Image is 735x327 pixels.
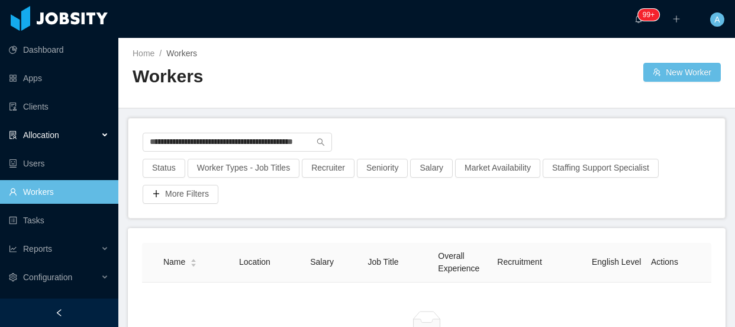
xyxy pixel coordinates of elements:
button: Seniority [357,159,408,178]
a: icon: appstoreApps [9,66,109,90]
span: Workers [166,49,197,58]
span: English Level [592,257,641,267]
span: Overall Experience [438,251,479,273]
span: Recruitment [497,257,541,267]
i: icon: caret-down [191,262,197,265]
span: A [714,12,720,27]
span: Allocation [23,130,59,140]
button: Salary [410,159,453,178]
sup: 158 [638,9,659,21]
a: Home [133,49,154,58]
span: Location [239,257,270,267]
i: icon: solution [9,131,17,139]
h2: Workers [133,65,427,89]
span: Configuration [23,272,72,282]
a: icon: profileTasks [9,209,109,232]
a: icon: robotUsers [9,152,109,175]
i: icon: search [317,138,325,146]
i: icon: line-chart [9,245,17,253]
i: icon: caret-up [191,258,197,261]
span: Job Title [367,257,398,267]
span: Actions [651,257,678,267]
span: Name [163,256,185,268]
div: Sort [190,257,197,265]
i: icon: setting [9,273,17,281]
i: icon: plus [672,15,681,23]
a: icon: pie-chartDashboard [9,38,109,62]
button: Market Availability [455,159,540,178]
a: icon: auditClients [9,95,109,118]
span: Salary [310,257,334,267]
button: icon: usergroup-addNew Worker [643,63,721,82]
a: icon: userWorkers [9,180,109,204]
span: / [159,49,162,58]
button: Recruiter [302,159,354,178]
button: Staffing Support Specialist [543,159,659,178]
span: Reports [23,244,52,254]
button: icon: plusMore Filters [143,185,218,204]
button: Worker Types - Job Titles [188,159,299,178]
i: icon: bell [634,15,643,23]
button: Status [143,159,185,178]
